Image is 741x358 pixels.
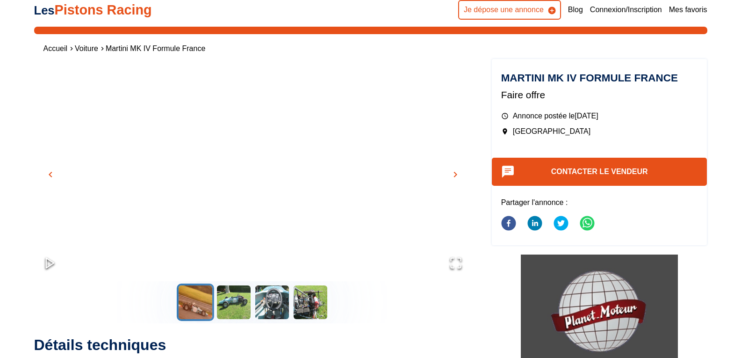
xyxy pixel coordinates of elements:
[501,126,698,137] p: [GEOGRAPHIC_DATA]
[501,210,516,238] button: facebook
[34,59,472,281] div: Go to Slide 1
[75,44,98,52] a: Voiture
[34,336,472,354] h2: Détails techniques
[106,44,205,52] a: Martini MK IV formule France
[551,168,648,175] a: Contacter le vendeur
[177,284,214,321] button: Go to Slide 1
[292,284,329,321] button: Go to Slide 4
[34,4,55,17] span: Les
[34,59,472,302] img: image
[34,247,66,281] button: Play or Pause Slideshow
[501,73,698,83] h1: Martini MK IV formule France
[215,284,252,321] button: Go to Slide 2
[253,284,291,321] button: Go to Slide 3
[448,168,462,182] button: chevron_right
[527,210,542,238] button: linkedin
[43,44,68,52] a: Accueil
[492,158,707,186] button: Contacter le vendeur
[45,169,56,180] span: chevron_left
[501,197,698,208] p: Partager l'annonce :
[450,169,461,180] span: chevron_right
[669,5,707,15] a: Mes favoris
[590,5,662,15] a: Connexion/Inscription
[501,88,698,102] p: Faire offre
[440,247,472,281] button: Open Fullscreen
[580,210,595,238] button: whatsapp
[43,168,58,182] button: chevron_left
[34,2,152,17] a: LesPistons Racing
[568,5,583,15] a: Blog
[501,111,698,121] p: Annonce postée le [DATE]
[554,210,568,238] button: twitter
[34,284,472,321] div: Thumbnail Navigation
